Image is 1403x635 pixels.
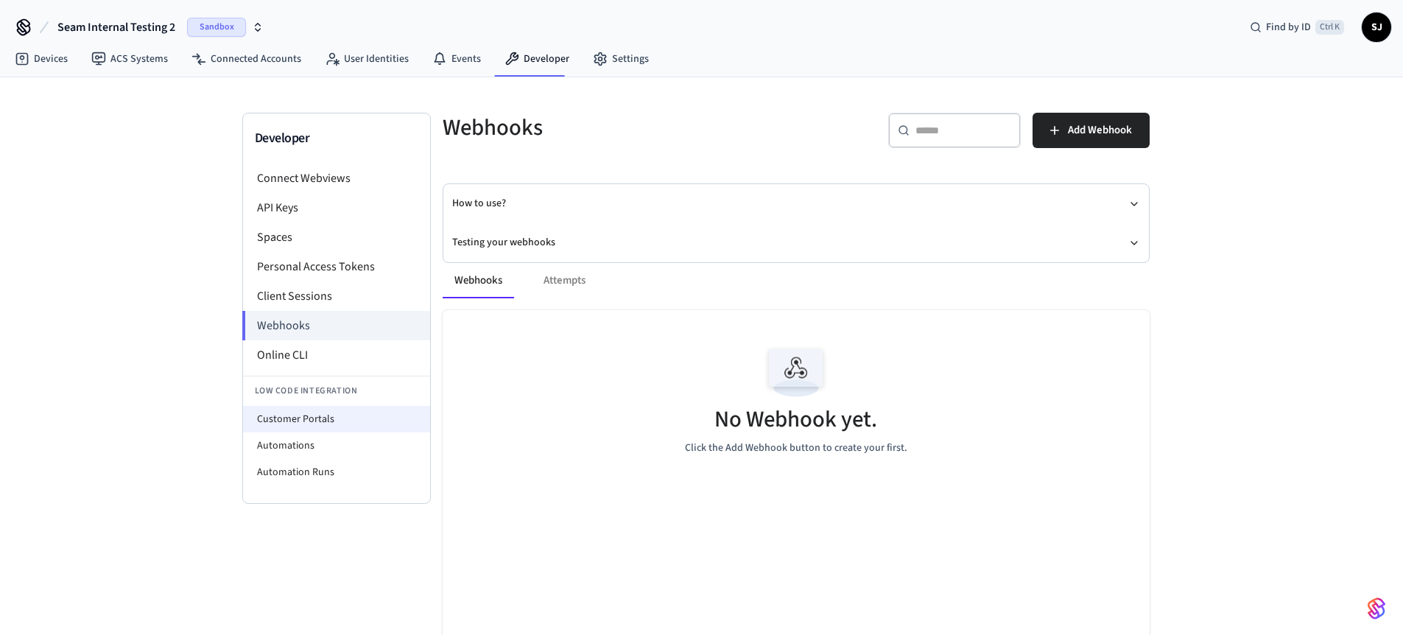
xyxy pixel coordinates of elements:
li: API Keys [243,193,430,222]
li: Spaces [243,222,430,252]
li: Connect Webviews [243,164,430,193]
li: Online CLI [243,340,430,370]
button: Testing your webhooks [452,223,1140,262]
a: Connected Accounts [180,46,313,72]
a: ACS Systems [80,46,180,72]
li: Client Sessions [243,281,430,311]
span: Find by ID [1266,20,1311,35]
h3: Developer [255,128,418,149]
li: Automation Runs [243,459,430,485]
a: User Identities [313,46,421,72]
li: Personal Access Tokens [243,252,430,281]
span: Ctrl K [1315,20,1344,35]
button: Webhooks [443,263,514,298]
button: SJ [1362,13,1391,42]
h5: No Webhook yet. [714,404,877,435]
div: ant example [443,263,1150,298]
span: Sandbox [187,18,246,37]
h5: Webhooks [443,113,787,143]
span: Seam Internal Testing 2 [57,18,175,36]
a: Events [421,46,493,72]
div: Find by IDCtrl K [1238,14,1356,41]
li: Automations [243,432,430,459]
img: SeamLogoGradient.69752ec5.svg [1368,597,1385,620]
li: Webhooks [242,311,430,340]
img: Webhook Empty State [763,340,829,406]
button: Add Webhook [1033,113,1150,148]
li: Customer Portals [243,406,430,432]
span: SJ [1363,14,1390,41]
a: Settings [581,46,661,72]
span: Add Webhook [1068,121,1132,140]
a: Developer [493,46,581,72]
p: Click the Add Webhook button to create your first. [685,441,907,456]
a: Devices [3,46,80,72]
button: How to use? [452,184,1140,223]
li: Low Code Integration [243,376,430,406]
